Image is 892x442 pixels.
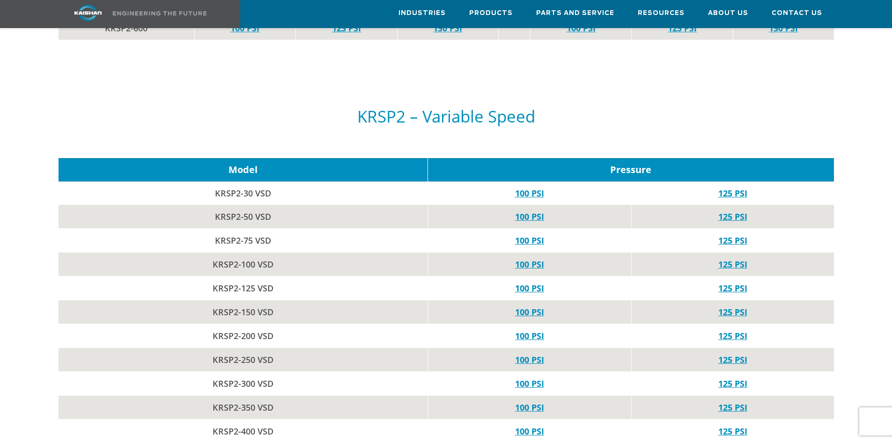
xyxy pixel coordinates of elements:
a: Industries [398,0,446,26]
a: 100 PSI [515,283,544,294]
span: Industries [398,8,446,19]
a: Resources [638,0,685,26]
a: 100 PSI [515,259,544,270]
a: 100 PSI [515,426,544,437]
a: 100 PSI [515,378,544,389]
span: Resources [638,8,685,19]
a: Contact Us [772,0,822,26]
span: About Us [708,8,748,19]
span: Contact Us [772,8,822,19]
a: 100 PSI [515,402,544,413]
a: 100 PSI [515,211,544,222]
td: KRSP2-250 VSD [59,348,428,372]
td: KRSP2-150 VSD [59,300,428,324]
td: KRSP2-50 VSD [59,205,428,229]
span: Products [469,8,513,19]
td: KRSP2-350 VSD [59,396,428,420]
img: Engineering the future [113,11,206,15]
a: 150 PSI [433,22,462,34]
a: 125 PSI [668,22,697,34]
a: Products [469,0,513,26]
td: KRSP2-100 VSD [59,253,428,276]
a: 100 PSI [515,330,544,341]
td: KRSP2-125 VSD [59,276,428,300]
a: 150 PSI [769,22,798,34]
a: About Us [708,0,748,26]
td: KRSP2-300 VSD [59,372,428,396]
a: 125 PSI [718,354,747,365]
td: Pressure [428,158,833,181]
a: 125 PSI [718,306,747,318]
a: 100 PSI [515,306,544,318]
a: 125 PSI [718,330,747,341]
h5: KRSP2 – Variable Speed [59,108,834,125]
td: KRSP2-200 VSD [59,324,428,348]
a: 125 PSI [718,283,747,294]
a: 125 PSI [718,188,747,199]
td: KRSP2-30 VSD [59,181,428,205]
a: 125 PSI [718,402,747,413]
a: Parts and Service [536,0,614,26]
a: 125 PSI [718,426,747,437]
a: 125 PSI [718,378,747,389]
a: 125 PSI [718,235,747,246]
a: 100 PSI [567,22,596,34]
a: 100 PSI [515,354,544,365]
a: 125 PSI [332,22,361,34]
a: 100 PSI [230,22,259,34]
span: Parts and Service [536,8,614,19]
a: 100 PSI [515,188,544,199]
a: 100 PSI [515,235,544,246]
a: 125 PSI [718,211,747,222]
img: kaishan logo [53,5,123,21]
td: KRSP2-75 VSD [59,229,428,253]
td: Model [59,158,428,181]
a: 125 PSI [718,259,747,270]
